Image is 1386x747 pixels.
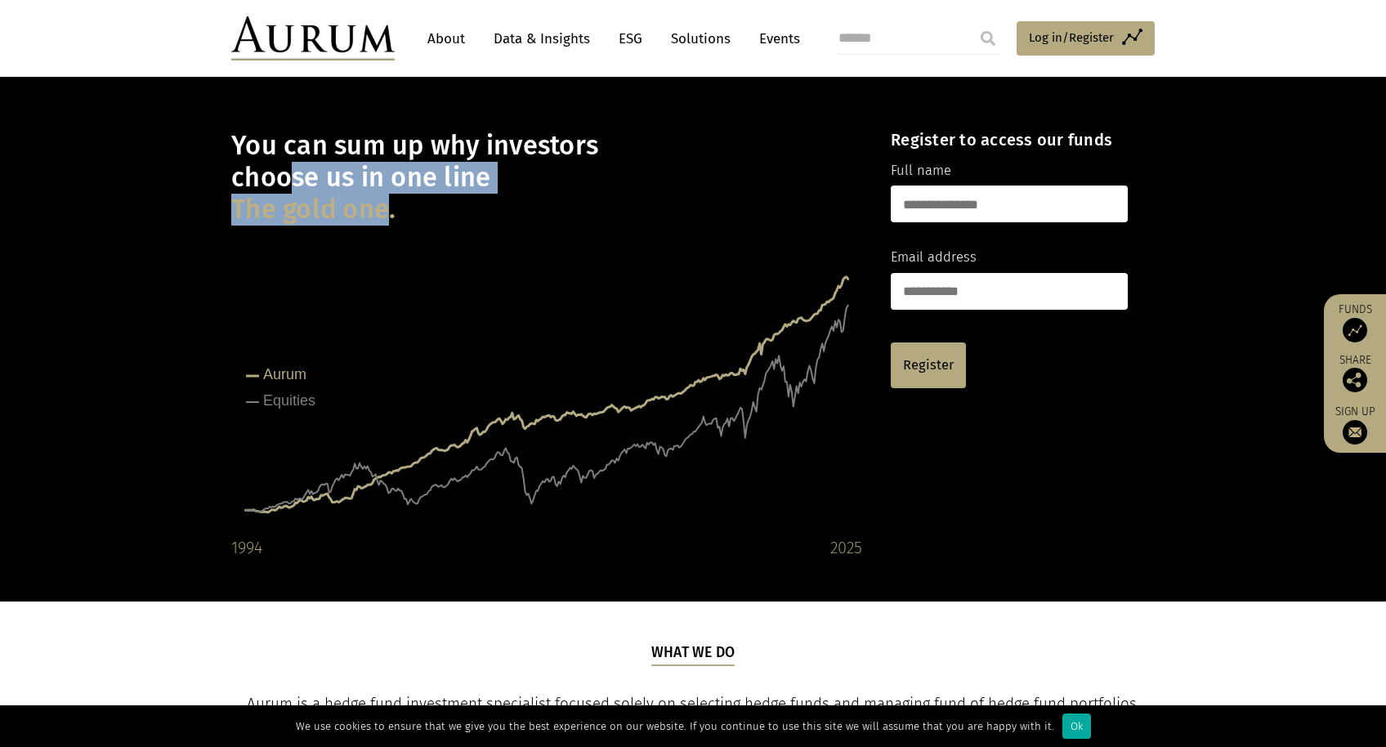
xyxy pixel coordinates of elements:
div: Share [1332,355,1378,392]
a: Events [751,24,800,54]
img: Aurum [231,16,395,60]
div: 1994 [231,535,262,561]
img: Sign up to our newsletter [1343,420,1367,445]
div: 2025 [830,535,862,561]
a: About [419,24,473,54]
a: Funds [1332,302,1378,342]
label: Full name [891,160,951,181]
a: Data & Insights [485,24,598,54]
span: Log in/Register [1029,28,1114,47]
a: Register [891,342,966,388]
a: Log in/Register [1017,21,1155,56]
a: Sign up [1332,405,1378,445]
img: Share this post [1343,368,1367,392]
tspan: Aurum [263,366,306,382]
img: Access Funds [1343,318,1367,342]
label: Email address [891,247,977,268]
div: Ok [1062,713,1091,739]
span: The gold one. [231,194,396,226]
input: Submit [972,22,1004,55]
h5: What we do [651,642,735,665]
a: ESG [610,24,651,54]
a: Solutions [663,24,739,54]
h1: You can sum up why investors choose us in one line [231,130,862,226]
tspan: Equities [263,392,315,409]
span: Aurum is a hedge fund investment specialist focused solely on selecting hedge funds and managing ... [247,695,1140,737]
h4: Register to access our funds [891,130,1128,150]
